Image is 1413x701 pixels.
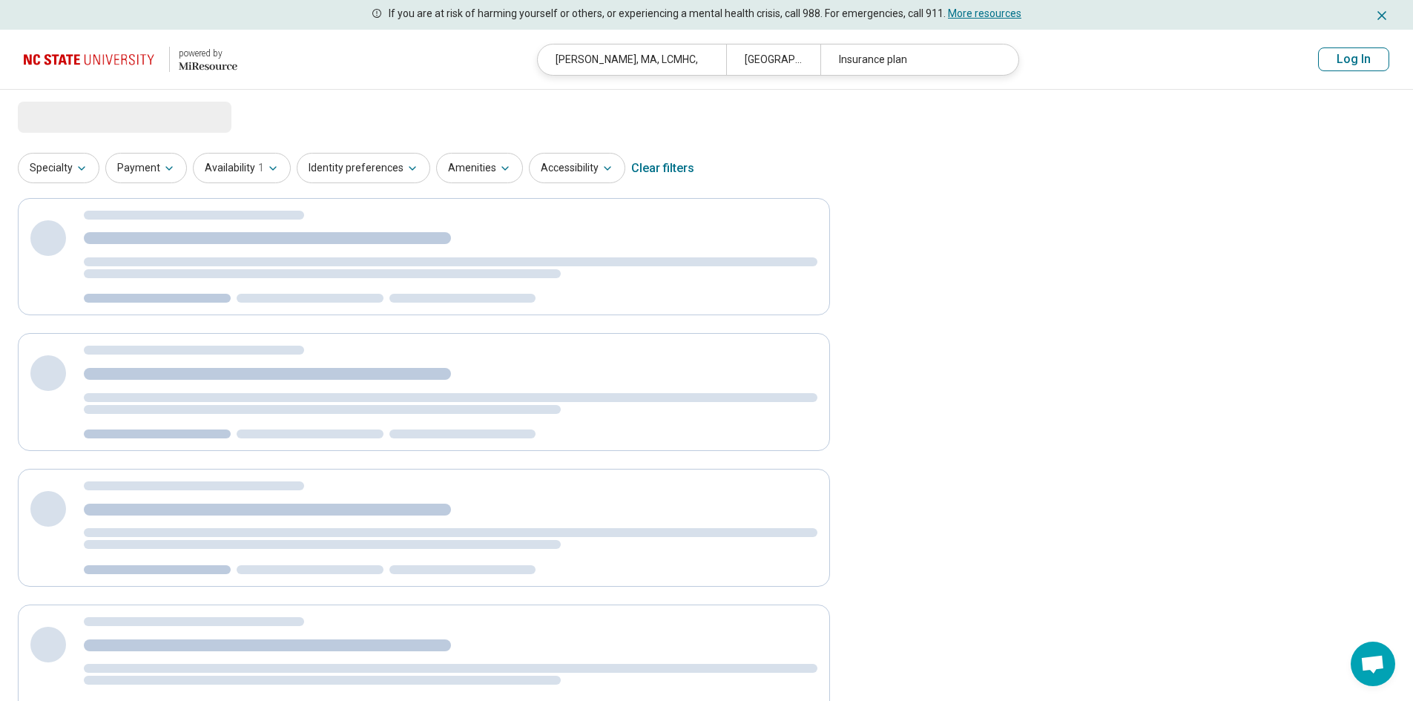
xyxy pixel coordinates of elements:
p: If you are at risk of harming yourself or others, or experiencing a mental health crisis, call 98... [389,6,1021,22]
button: Availability1 [193,153,291,183]
div: [PERSON_NAME], MA, LCMHC, [538,45,726,75]
button: Amenities [436,153,523,183]
div: Insurance plan [820,45,1009,75]
button: Identity preferences [297,153,430,183]
a: Open chat [1351,642,1395,686]
button: Accessibility [529,153,625,183]
div: [GEOGRAPHIC_DATA], [GEOGRAPHIC_DATA] [726,45,820,75]
button: Payment [105,153,187,183]
span: Loading... [18,102,142,131]
a: More resources [948,7,1021,19]
button: Specialty [18,153,99,183]
span: 1 [258,160,264,176]
button: Log In [1318,47,1389,71]
button: Dismiss [1374,6,1389,24]
div: Clear filters [631,151,694,186]
img: North Carolina State University [24,42,160,77]
div: powered by [179,47,237,60]
a: North Carolina State University powered by [24,42,237,77]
